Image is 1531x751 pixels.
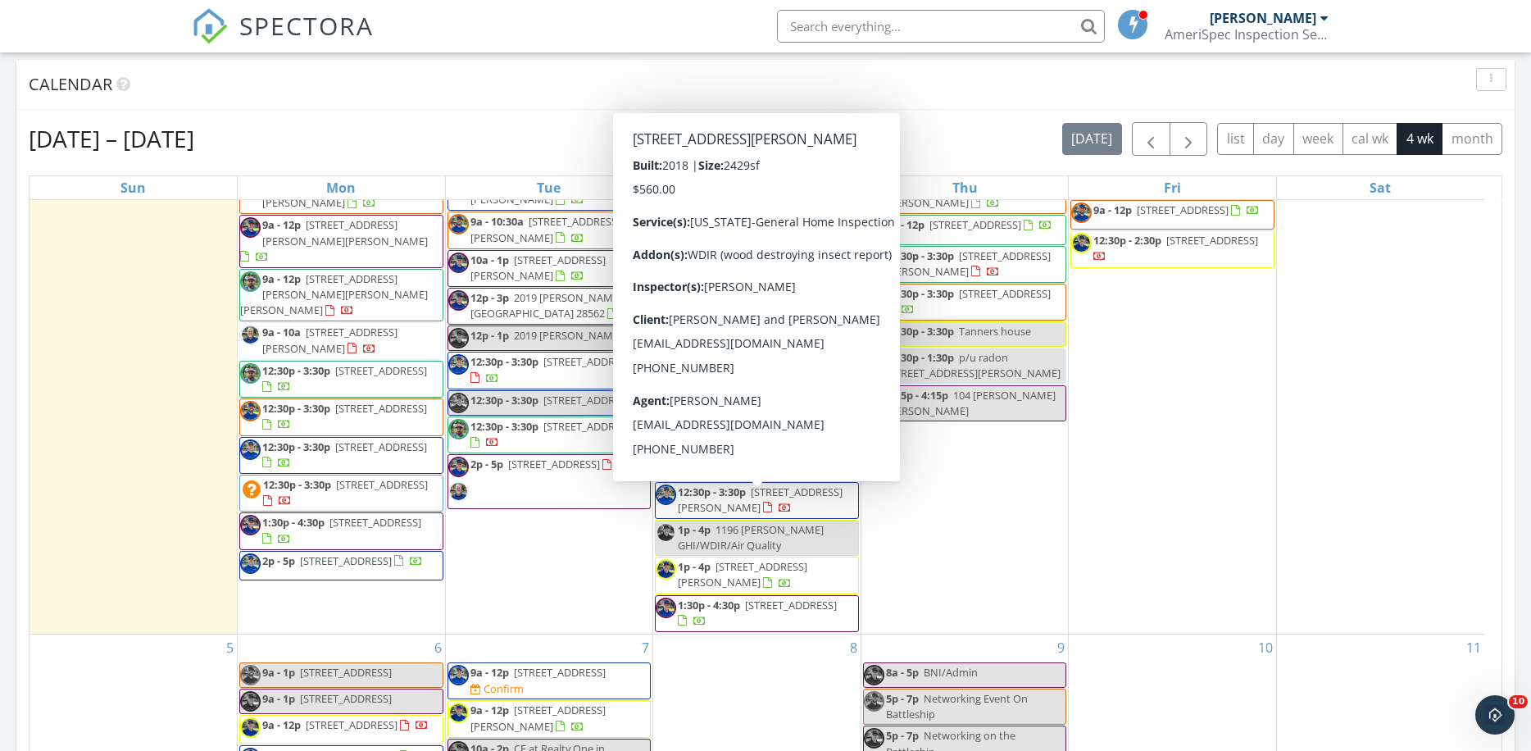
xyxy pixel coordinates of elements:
span: 10a - 1p [678,416,716,431]
img: dawson_closeup.jpg [656,273,676,294]
img: kyle_2024_closeup.jpg [864,324,884,344]
a: 12:30p - 3:30p [STREET_ADDRESS][PERSON_NAME] [655,482,859,519]
a: 12:30p - 2:30p [STREET_ADDRESS] [1070,230,1274,267]
img: rich_2024_closeup.jpg [656,311,676,331]
a: 9a - 12p [STREET_ADDRESS] [1070,200,1274,230]
a: 1p - 4p [STREET_ADDRESS][PERSON_NAME] [678,559,807,589]
span: 9a - 1p [262,665,295,680]
img: nick_2024.jpg [240,515,261,535]
img: img_0801.jpeg [240,271,261,292]
button: [DATE] [1062,123,1122,155]
td: Go to October 2, 2025 [861,85,1069,635]
a: 10a - 1p [STREET_ADDRESS] [655,384,859,413]
span: 1:30p - 4:30p [262,515,325,530]
span: Calendar [29,73,112,95]
img: img_0801.jpeg [864,248,884,269]
img: rich_2024_closeup.jpg [448,354,469,375]
span: [STREET_ADDRESS] [335,401,427,416]
button: 4 wk [1397,123,1442,155]
a: Sunday [117,176,149,199]
input: Search everything... [777,10,1105,43]
span: [STREET_ADDRESS][PERSON_NAME] [470,253,606,283]
span: 9:30a - 12:30p [678,348,746,362]
span: 8a - 9a [678,194,711,209]
span: [STREET_ADDRESS] [329,515,421,530]
span: [STREET_ADDRESS] [543,419,635,434]
span: [STREET_ADDRESS][PERSON_NAME] [262,325,398,355]
span: 2019 [PERSON_NAME] [514,328,622,343]
img: kyle_2024_closeup.jpg [656,386,676,407]
a: 12:30p - 3:30p [STREET_ADDRESS] [447,352,652,389]
span: 2p - 5p [262,553,295,568]
img: f24.jpeg [448,481,469,502]
a: 9a - 12p [STREET_ADDRESS][PERSON_NAME][PERSON_NAME] [239,215,443,268]
img: rich_2024_closeup.jpg [240,439,261,460]
a: 9a - 12p [STREET_ADDRESS] [886,217,1052,232]
span: [STREET_ADDRESS] [300,691,392,706]
a: Friday [1161,176,1184,199]
img: kyle_2024_closeup.jpg [656,194,676,215]
span: BNI/Admin [924,665,978,680]
img: kyle_2024_closeup.jpg [656,559,676,580]
span: 9:30a - 12:30p [678,311,746,325]
span: [STREET_ADDRESS][PERSON_NAME] [678,485,843,515]
span: 10a - 1p [470,253,509,267]
td: Go to September 29, 2025 [238,85,446,635]
a: 10a - 1p [STREET_ADDRESS][PERSON_NAME] [470,253,606,283]
img: kyle_2024_closeup.jpg [656,522,676,543]
a: 12:30p - 3:30p [STREET_ADDRESS] [239,437,443,474]
td: Go to October 3, 2025 [1069,85,1277,635]
span: 9a - 12p [262,717,301,732]
span: 104 [PERSON_NAME] [PERSON_NAME] [886,388,1056,418]
button: day [1253,123,1294,155]
div: [PERSON_NAME] [1210,10,1316,26]
img: kyle_2024_closeup.jpg [656,416,676,437]
img: dawson_closeup.jpg [864,691,884,712]
a: 12:30p - 3:30p [STREET_ADDRESS] [239,361,443,398]
img: nick_2024.jpg [656,221,676,241]
a: 12:30p - 3:30p [STREET_ADDRESS] [262,439,427,470]
span: 12:30p - 3:30p [262,363,330,378]
span: [STREET_ADDRESS][PERSON_NAME] [470,703,606,733]
img: f24.jpeg [864,350,884,371]
span: [STREET_ADDRESS] [335,439,427,454]
a: 1:30p - 4:30p [STREET_ADDRESS] [678,598,837,628]
span: 1:15p - 4:15p [886,388,948,403]
img: nick_2024.jpg [240,217,261,238]
a: 1p - 4p [STREET_ADDRESS][PERSON_NAME] [655,557,859,594]
img: img_0801.jpeg [240,363,261,384]
td: Go to October 4, 2025 [1276,85,1484,635]
span: 12:30p - 3:30p [678,485,746,499]
span: 10a - 1p [678,386,716,401]
a: 9:30a - 12:30p [STREET_ADDRESS] [655,271,859,307]
span: [STREET_ADDRESS] [721,453,813,468]
a: 9a - 12p [STREET_ADDRESS] [470,665,606,680]
div: AmeriSpec Inspection Services [1165,26,1329,43]
a: 10a - 1p [STREET_ADDRESS] [678,386,844,401]
span: Networking Event On Battleship [886,691,1028,721]
a: 9a - 12p [STREET_ADDRESS][PERSON_NAME] [470,703,606,733]
span: [STREET_ADDRESS] [1166,233,1258,248]
img: dawson_closeup.jpg [448,214,469,234]
a: 2p - 5p [STREET_ADDRESS] [262,553,423,568]
span: [STREET_ADDRESS] [751,348,843,362]
span: 12:30p - 2:30p [1093,233,1161,248]
img: dawson_closeup.jpg [864,286,884,307]
img: img_0801.jpeg [448,419,469,439]
span: [STREET_ADDRESS] [508,457,600,471]
a: 2p - 5p [STREET_ADDRESS] [239,551,443,580]
a: 2p - 5p [STREET_ADDRESS] [470,457,631,471]
a: Confirm [470,681,524,697]
a: Go to October 10, 2025 [1255,635,1276,661]
span: 12:30p - 3:30p [263,477,331,492]
a: 12:30p - 3:30p [STREET_ADDRESS] [470,419,635,449]
span: SPECTORA [239,8,374,43]
span: 10a - 1p [678,453,716,468]
span: 9a - 12p [470,703,509,717]
span: [STREET_ADDRESS] [745,598,837,612]
iframe: Intercom live chat [1475,695,1515,735]
a: Thursday [949,176,981,199]
span: 12:30p - 1:30p [886,350,954,365]
span: 9a - 1p [262,691,295,706]
span: p/u radon [STREET_ADDRESS][PERSON_NAME] [886,350,1061,380]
